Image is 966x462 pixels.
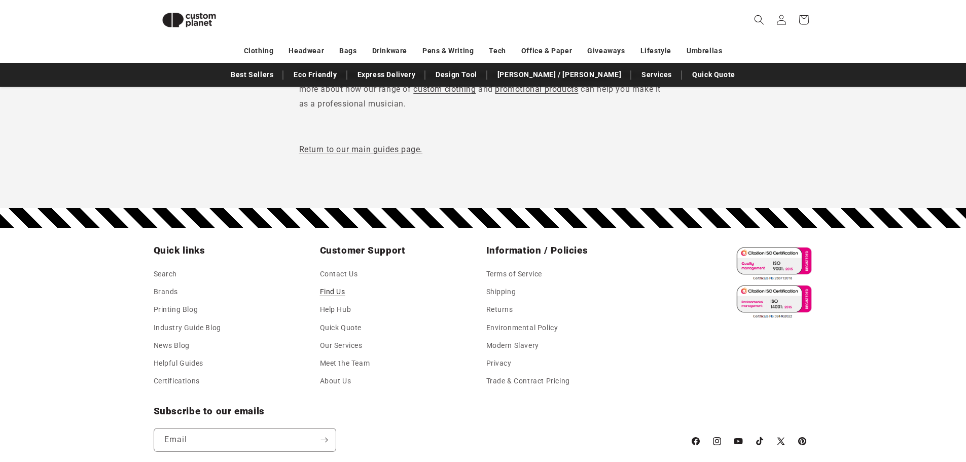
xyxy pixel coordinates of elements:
a: Trade & Contract Pricing [486,372,570,390]
a: Express Delivery [352,66,421,84]
a: promotional products [495,84,578,94]
a: Meet the Team [320,354,370,372]
a: Quick Quote [687,66,740,84]
a: Bags [339,42,356,60]
iframe: Chat Widget [797,352,966,462]
p: Still got questions about making and selling your own band merch? to find out more about how our ... [299,68,667,112]
a: News Blog [154,337,190,354]
summary: Search [748,9,770,31]
a: Design Tool [431,66,482,84]
a: Modern Slavery [486,337,539,354]
a: Environmental Policy [486,319,558,337]
h2: Subscribe to our emails [154,405,680,417]
img: Custom Planet [154,4,225,36]
a: Quick Quote [320,319,362,337]
a: Search [154,268,177,283]
a: Shipping [486,283,516,301]
a: Privacy [486,354,512,372]
a: [PERSON_NAME] / [PERSON_NAME] [492,66,626,84]
a: Services [636,66,677,84]
a: Returns [486,301,513,318]
a: custom clothing [413,84,476,94]
a: Tech [489,42,506,60]
a: Eco Friendly [289,66,342,84]
a: Brands [154,283,178,301]
a: Clothing [244,42,274,60]
a: Umbrellas [687,42,722,60]
a: Helpful Guides [154,354,203,372]
a: About Us [320,372,351,390]
h2: Quick links [154,244,314,257]
img: ISO 9001 Certified [732,244,813,282]
a: Pens & Writing [422,42,474,60]
a: Printing Blog [154,301,198,318]
a: Terms of Service [486,268,543,283]
a: Contact Us [320,268,358,283]
a: Headwear [289,42,324,60]
a: Help Hub [320,301,351,318]
a: Office & Paper [521,42,572,60]
img: ISO 14001 Certified [732,282,813,321]
a: Our Services [320,337,363,354]
a: Certifications [154,372,200,390]
a: Giveaways [587,42,625,60]
a: Lifestyle [640,42,671,60]
h2: Customer Support [320,244,480,257]
button: Subscribe [313,428,336,452]
a: Industry Guide Blog [154,319,221,337]
h2: Information / Policies [486,244,647,257]
a: Find Us [320,283,345,301]
a: Return to our main guides page. [299,145,423,154]
a: Drinkware [372,42,407,60]
a: Best Sellers [226,66,278,84]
